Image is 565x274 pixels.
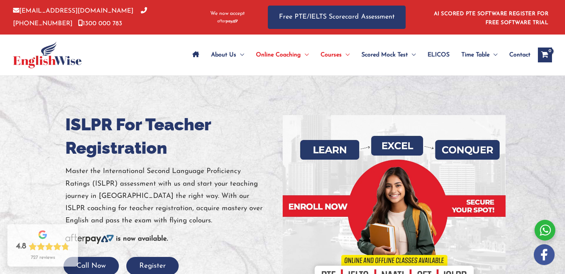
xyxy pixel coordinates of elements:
h1: ISLPR For Teacher Registration [65,113,277,160]
a: Contact [503,42,530,68]
span: Contact [509,42,530,68]
img: cropped-ew-logo [13,42,82,68]
span: About Us [211,42,236,68]
a: ELICOS [422,42,455,68]
b: is now available. [116,235,168,242]
span: Courses [321,42,342,68]
a: Scored Mock TestMenu Toggle [355,42,422,68]
span: Menu Toggle [236,42,244,68]
a: Time TableMenu Toggle [455,42,503,68]
div: Rating: 4.8 out of 5 [16,241,69,252]
a: AI SCORED PTE SOFTWARE REGISTER FOR FREE SOFTWARE TRIAL [434,11,549,26]
nav: Site Navigation: Main Menu [186,42,530,68]
a: [EMAIL_ADDRESS][DOMAIN_NAME] [13,8,133,14]
span: Online Coaching [256,42,301,68]
span: ELICOS [428,42,449,68]
span: Menu Toggle [490,42,497,68]
span: Scored Mock Test [361,42,408,68]
img: Afterpay-Logo [217,19,238,23]
span: Menu Toggle [342,42,350,68]
a: About UsMenu Toggle [205,42,250,68]
span: Menu Toggle [408,42,416,68]
a: Call Now [64,262,119,270]
aside: Header Widget 1 [429,5,552,29]
a: 1300 000 783 [78,20,122,27]
a: Online CoachingMenu Toggle [250,42,315,68]
a: Free PTE/IELTS Scorecard Assessment [268,6,406,29]
div: 727 reviews [31,255,55,261]
img: Afterpay-Logo [65,234,114,244]
a: Register [126,262,179,270]
a: View Shopping Cart, empty [538,48,552,62]
p: Master the International Second Language Proficiency Ratings (ISLPR) assessment with us and start... [65,165,277,227]
img: white-facebook.png [534,244,555,265]
a: [PHONE_NUMBER] [13,8,147,26]
span: Time Table [461,42,490,68]
div: 4.8 [16,241,26,252]
a: CoursesMenu Toggle [315,42,355,68]
span: We now accept [210,10,245,17]
span: Menu Toggle [301,42,309,68]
